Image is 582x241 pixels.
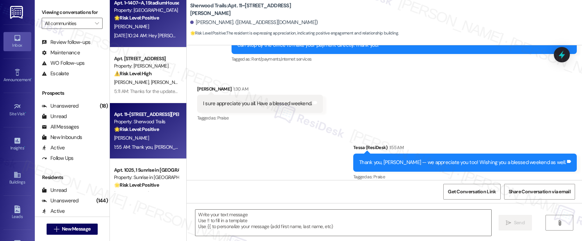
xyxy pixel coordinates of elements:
[504,184,575,200] button: Share Conversation via email
[45,18,91,29] input: All communities
[42,123,79,131] div: All Messages
[388,144,404,151] div: 1:55 AM
[42,144,65,151] div: Active
[197,85,323,95] div: [PERSON_NAME]
[98,101,110,111] div: (18)
[3,32,31,51] a: Inbox
[42,197,79,204] div: Unanswered
[114,126,159,132] strong: 🌟 Risk Level: Positive
[3,101,31,119] a: Site Visit •
[42,39,90,46] div: Review follow-ups
[448,188,496,195] span: Get Conversation Link
[190,30,399,37] span: : The resident is expressing appreciation, indicating positive engagement and relationship building.
[190,2,329,17] b: Sherwood Trails: Apt. 11~[STREET_ADDRESS][PERSON_NAME]
[217,115,229,121] span: Praise
[353,172,577,182] div: Tagged as:
[42,155,74,162] div: Follow Ups
[506,220,511,226] i: 
[557,220,562,226] i: 
[3,135,31,154] a: Insights •
[3,169,31,188] a: Buildings
[443,184,500,200] button: Get Conversation Link
[114,70,152,77] strong: ⚠️ Risk Level: High
[514,219,525,226] span: Send
[353,144,577,154] div: Tessa (ResiDesk)
[203,100,312,107] div: I sure appreciate you all. Have a blessed weekend.
[95,195,110,206] div: (144)
[114,55,178,62] div: Apt. [STREET_ADDRESS]
[251,56,281,62] span: Rent/payments ,
[42,7,103,18] label: Viewing conversations for
[42,113,67,120] div: Unread
[35,90,110,97] div: Prospects
[373,174,385,180] span: Praise
[281,56,312,62] span: Internet services
[197,113,323,123] div: Tagged as:
[114,118,178,125] div: Property: Sherwood Trails
[359,159,566,166] div: Thank you, [PERSON_NAME] — we appreciate you too! Wishing you a blessed weekend as well.
[25,110,26,115] span: •
[151,79,185,85] span: [PERSON_NAME]
[42,134,82,141] div: New Inbounds
[114,62,178,70] div: Property: [PERSON_NAME]
[42,60,84,67] div: WO Follow-ups
[509,188,571,195] span: Share Conversation via email
[190,30,226,36] strong: 🌟 Risk Level: Positive
[114,7,178,14] div: Property: [GEOGRAPHIC_DATA]
[114,88,334,94] div: 5:11 AM: Thanks for the update, [PERSON_NAME]. Glad to hear [PERSON_NAME] will take care of the p...
[24,145,25,149] span: •
[42,70,69,77] div: Escalate
[114,23,149,30] span: [PERSON_NAME]
[499,215,532,231] button: Send
[114,79,151,85] span: [PERSON_NAME]
[114,182,159,188] strong: 🌟 Risk Level: Positive
[190,19,318,26] div: [PERSON_NAME]. ([EMAIL_ADDRESS][DOMAIN_NAME])
[114,166,178,174] div: Apt. 1025, 1 Sunrise in [GEOGRAPHIC_DATA]
[42,208,65,215] div: Active
[3,203,31,222] a: Leads
[114,15,159,21] strong: 🌟 Risk Level: Positive
[31,76,32,81] span: •
[114,135,149,141] span: [PERSON_NAME]
[35,174,110,181] div: Residents
[114,144,324,150] div: 1:55 AM: Thank you, [PERSON_NAME] — we appreciate you too! Wishing you a blessed weekend as well.
[54,226,59,232] i: 
[232,54,577,64] div: Tagged as:
[232,85,248,93] div: 1:30 AM
[95,21,99,26] i: 
[114,32,423,39] div: [DATE] 10:24 AM: Hey [PERSON_NAME], we appreciate your text! We'll be back at 11AM to help you ou...
[114,111,178,118] div: Apt. 11~[STREET_ADDRESS][PERSON_NAME]
[42,49,80,56] div: Maintenance
[47,224,98,235] button: New Message
[62,225,90,233] span: New Message
[114,191,149,197] span: [PERSON_NAME]
[42,187,67,194] div: Unread
[10,6,24,19] img: ResiDesk Logo
[114,174,178,181] div: Property: Sunrise in [GEOGRAPHIC_DATA]
[42,102,79,110] div: Unanswered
